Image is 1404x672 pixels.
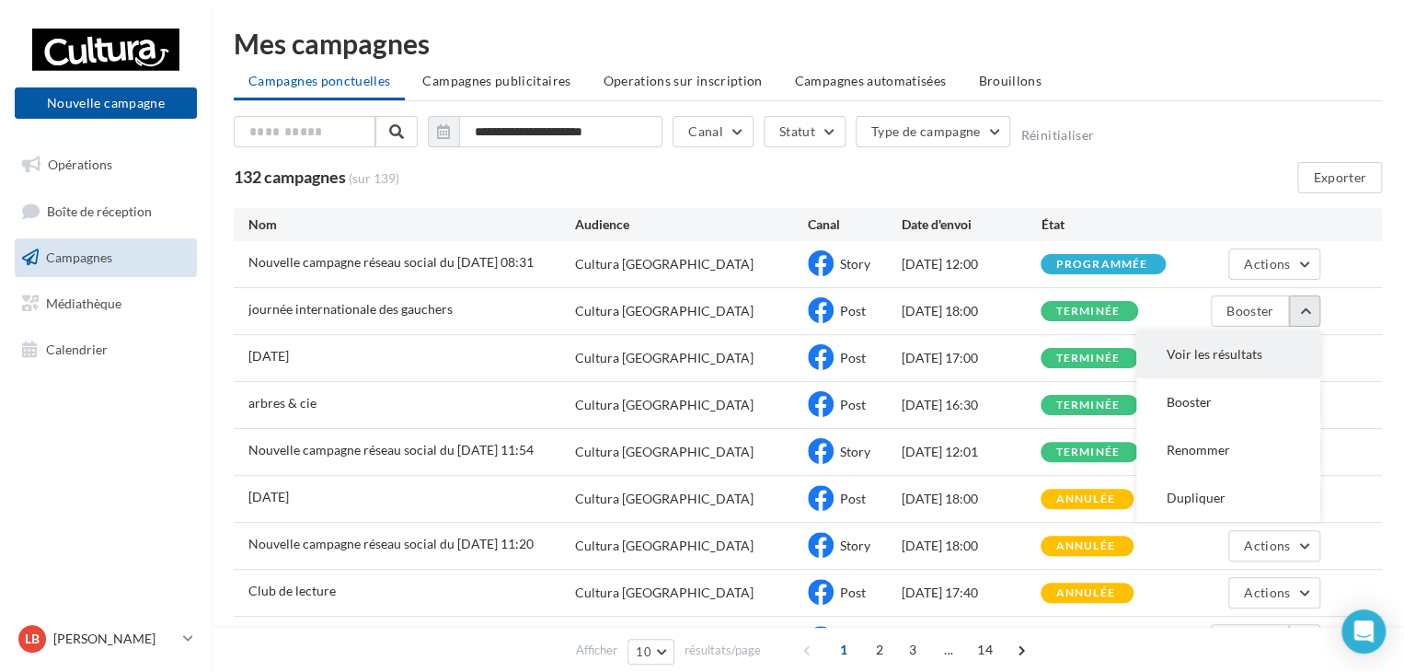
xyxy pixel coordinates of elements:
[576,642,617,659] span: Afficher
[1055,446,1120,458] div: terminée
[901,255,1041,273] div: [DATE] 12:00
[840,585,866,600] span: Post
[248,536,534,551] span: Nouvelle campagne réseau social du 06-08-2025 11:20
[248,583,336,598] span: Club de lecture
[1055,353,1120,365] div: terminée
[1228,577,1320,608] button: Actions
[901,490,1041,508] div: [DATE] 18:00
[46,295,121,311] span: Médiathèque
[15,87,197,119] button: Nouvelle campagne
[808,215,901,234] div: Canal
[47,203,152,218] span: Boîte de réception
[234,29,1382,57] div: Mes campagnes
[575,537,754,555] div: Cultura [GEOGRAPHIC_DATA]
[1211,295,1289,327] button: Booster
[11,191,201,231] a: Boîte de réception
[795,73,947,88] span: Campagnes automatisées
[1244,585,1290,600] span: Actions
[1228,249,1320,280] button: Actions
[1055,400,1120,411] div: terminée
[829,635,858,665] span: 1
[11,284,201,323] a: Médiathèque
[1055,259,1147,271] div: programmée
[840,538,870,553] span: Story
[575,443,754,461] div: Cultura [GEOGRAPHIC_DATA]
[1211,624,1289,655] button: Booster
[1055,493,1114,505] div: annulée
[11,330,201,369] a: Calendrier
[575,490,754,508] div: Cultura [GEOGRAPHIC_DATA]
[25,630,40,648] span: LB
[840,491,866,506] span: Post
[856,116,1011,147] button: Type de campagne
[901,302,1041,320] div: [DATE] 18:00
[234,167,346,187] span: 132 campagnes
[11,238,201,277] a: Campagnes
[575,396,754,414] div: Cultura [GEOGRAPHIC_DATA]
[1136,330,1320,378] button: Voir les résultats
[1136,474,1320,522] button: Dupliquer
[248,301,453,317] span: journée internationale des gauchers
[840,303,866,319] span: Post
[248,254,534,270] span: Nouvelle campagne réseau social du 11-08-2025 08:31
[970,635,1000,665] span: 14
[248,215,575,234] div: Nom
[422,73,570,88] span: Campagnes publicitaires
[1136,426,1320,474] button: Renommer
[764,116,846,147] button: Statut
[349,169,399,188] span: (sur 139)
[575,215,808,234] div: Audience
[685,642,761,659] span: résultats/page
[575,302,754,320] div: Cultura [GEOGRAPHIC_DATA]
[15,621,197,656] a: LB [PERSON_NAME]
[603,73,762,88] span: Operations sur inscription
[48,156,112,172] span: Opérations
[1041,215,1180,234] div: État
[865,635,894,665] span: 2
[1297,162,1382,193] button: Exporter
[898,635,927,665] span: 3
[901,396,1041,414] div: [DATE] 16:30
[901,584,1041,602] div: [DATE] 17:40
[636,644,651,659] span: 10
[575,584,754,602] div: Cultura [GEOGRAPHIC_DATA]
[11,145,201,184] a: Opérations
[840,256,870,272] span: Story
[248,348,289,364] span: 15 aout
[840,397,866,412] span: Post
[1136,378,1320,426] button: Booster
[1244,256,1290,272] span: Actions
[901,215,1041,234] div: Date d'envoi
[901,349,1041,367] div: [DATE] 17:00
[46,341,108,356] span: Calendrier
[1020,128,1094,143] button: Réinitialiser
[53,630,176,648] p: [PERSON_NAME]
[978,73,1041,88] span: Brouillons
[575,255,754,273] div: Cultura [GEOGRAPHIC_DATA]
[1055,540,1114,552] div: annulée
[1055,306,1120,318] div: terminée
[673,116,754,147] button: Canal
[840,350,866,365] span: Post
[901,443,1041,461] div: [DATE] 12:01
[840,444,870,459] span: Story
[575,349,754,367] div: Cultura [GEOGRAPHIC_DATA]
[627,639,674,665] button: 10
[934,635,963,665] span: ...
[248,489,289,504] span: 15 aout
[1228,530,1320,562] button: Actions
[1244,538,1290,553] span: Actions
[248,442,534,458] span: Nouvelle campagne réseau social du 09-08-2025 11:54
[46,249,112,265] span: Campagnes
[1055,587,1114,599] div: annulée
[1341,609,1386,654] div: Open Intercom Messenger
[248,395,316,411] span: arbres & cie
[901,537,1041,555] div: [DATE] 18:00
